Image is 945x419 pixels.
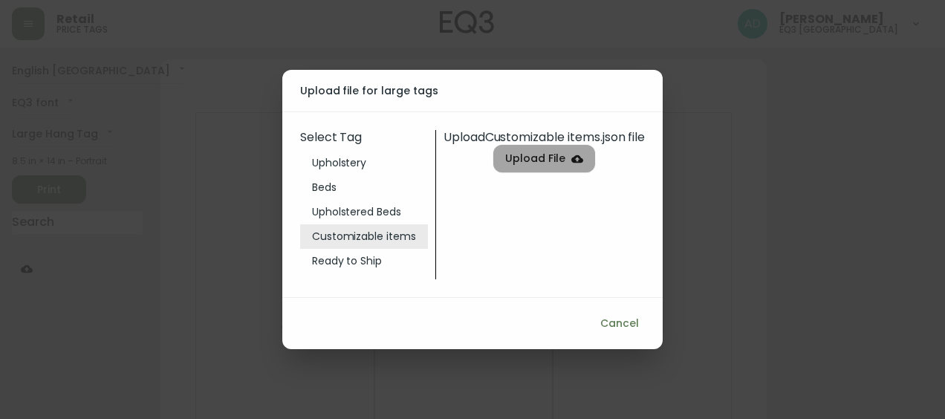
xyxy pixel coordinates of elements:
h2: Upload file for large tags [300,82,645,100]
li: Ready to Ship [300,249,428,273]
li: Beds [300,175,428,200]
button: Cancel [594,310,645,337]
h5: Select Tag [300,130,428,145]
li: Upholstery [300,151,428,175]
label: Upload File [493,145,595,172]
h5: Upload Customizable items .json file [444,130,645,145]
span: Upload File [505,149,565,168]
span: Cancel [600,314,639,333]
li: Upholstered Beds [300,200,428,224]
li: Customizable items [300,224,428,249]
